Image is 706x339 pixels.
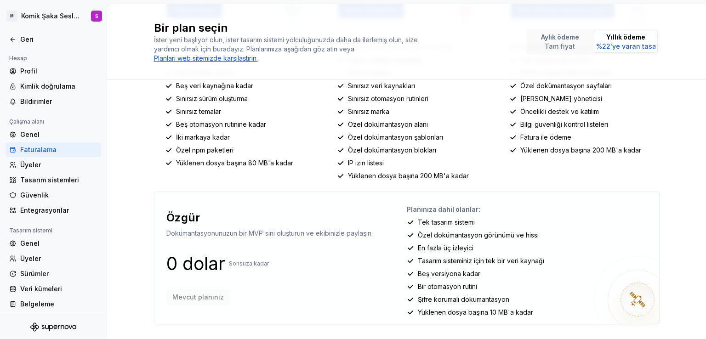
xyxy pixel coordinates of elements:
[176,95,248,102] font: Sınırsız sürüm oluşturma
[418,308,533,316] font: Yüklenen dosya başına 10 MB'a kadar
[20,176,79,184] font: Tasarım sistemleri
[6,297,101,311] a: Belgeleme
[9,118,44,125] font: Çalışma alanı
[418,270,480,277] font: Beş versiyona kadar
[520,82,612,90] font: Özel dokümantasyon sayfaları
[95,13,98,19] font: S
[348,146,436,154] font: Özel dokümantasyon blokları
[176,133,230,141] font: İki markaya kadar
[166,229,373,237] font: Dokümantasyonunuzun bir MVP'sini oluşturun ve ekibinizle paylaşın.
[596,42,668,50] font: %22'ye varan tasarruf
[541,33,579,41] font: Aylık ödeme
[418,295,509,303] font: Şifre korumalı dokümantasyon
[520,120,608,128] font: Bilgi güvenliği kontrol listeleri
[20,206,69,214] font: Entegrasyonlar
[10,14,14,18] font: M
[20,161,41,169] font: Üyeler
[418,257,544,265] font: Tasarım sisteminiz için tek bir veri kaynağı
[176,159,293,167] font: Yüklenen dosya başına 80 MB'a kadar
[176,146,233,154] font: Özel npm paketleri
[6,173,101,187] a: Tasarım sistemleri
[6,188,101,203] a: Güvenlik
[20,130,40,138] font: Genel
[176,120,266,128] font: Beş otomasyon rutinine kadar
[520,146,641,154] font: Yüklenen dosya başına 200 MB'a kadar
[418,218,475,226] font: Tek tasarım sistemi
[9,55,27,62] font: Hesap
[348,159,384,167] font: IP izin listesi
[154,54,258,63] a: Planları web sitemizde karşılaştırın.
[154,36,418,53] font: İster yeni başlıyor olun, ister tasarım sistemi yolculuğunuzda daha da ilerlemiş olun, size yardı...
[20,300,54,308] font: Belgeleme
[606,33,645,41] font: Yıllık ödeme
[21,12,182,20] font: Komik Şaka Sesleri-Osurma,[GEOGRAPHIC_DATA]...
[528,31,592,53] button: Aylık ödemeTam fiyat
[520,107,599,115] font: Öncelikli destek ve katılım
[2,6,105,26] button: MKomik Şaka Sesleri-Osurma,[GEOGRAPHIC_DATA]...S
[20,67,37,75] font: Profil
[348,82,415,90] font: Sınırsız veri kaynakları
[418,244,473,252] font: En fazla üç izleyici
[166,211,200,224] font: Özgür
[6,64,101,79] a: Profil
[418,231,539,239] font: Özel dokümantasyon görünümü ve hissi
[6,266,101,281] a: Sürümler
[6,203,101,218] a: Entegrasyonlar
[20,82,75,90] font: Kimlik doğrulama
[20,270,49,277] font: Sürümler
[6,282,101,296] a: Veri kümeleri
[594,31,658,53] button: Yıllık ödeme%22'ye varan tasarruf
[166,253,225,274] font: 0 dolar
[229,260,269,267] font: Sonsuza kadar
[407,205,480,213] font: Planınıza dahil olanlar:
[520,133,571,141] font: Fatura ile ödeme
[6,127,101,142] a: Genel
[6,94,101,109] a: Bildirimler
[176,82,253,90] font: Beş veri kaynağına kadar
[176,107,221,115] font: Sınırsız temalar
[348,107,389,115] font: Sınırsız marka
[154,54,258,62] font: Planları web sitemizde karşılaştırın.
[30,322,76,332] svg: Süpernova Logosu
[348,120,428,128] font: Özel dokümantasyon alanı
[348,172,469,180] font: Yüklenen dosya başına 200 MB'a kadar
[20,146,57,153] font: Faturalama
[20,191,49,199] font: Güvenlik
[6,142,101,157] a: Faturalama
[418,282,477,290] font: Bir otomasyon rutini
[6,158,101,172] a: Üyeler
[20,285,62,293] font: Veri kümeleri
[20,254,41,262] font: Üyeler
[545,42,575,50] font: Tam fiyat
[6,251,101,266] a: Üyeler
[6,236,101,251] a: Genel
[20,97,52,105] font: Bildirimler
[154,21,228,34] font: Bir plan seçin
[9,227,52,234] font: Tasarım sistemi
[20,35,34,43] font: Geri
[348,133,443,141] font: Özel dokümantasyon şablonları
[6,79,101,94] a: Kimlik doğrulama
[6,32,101,47] a: Geri
[348,95,428,102] font: Sınırsız otomasyon rutinleri
[520,95,602,102] font: [PERSON_NAME] yöneticisi
[20,239,40,247] font: Genel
